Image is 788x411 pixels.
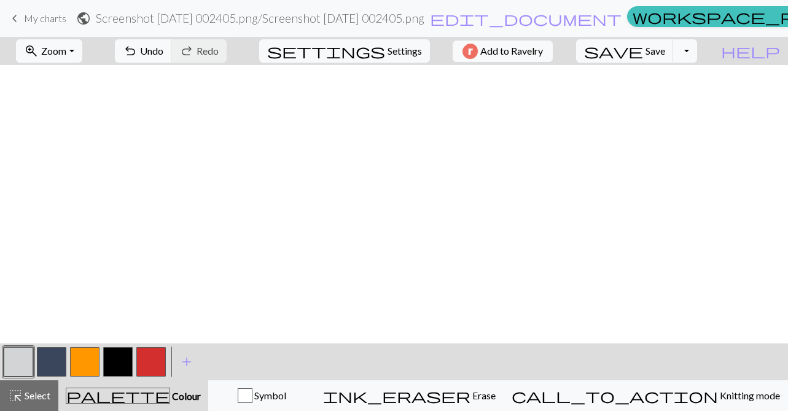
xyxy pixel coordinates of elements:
span: undo [123,42,138,60]
span: palette [66,387,170,404]
span: My charts [24,12,66,24]
span: Select [23,389,50,401]
span: Erase [470,389,496,401]
button: Knitting mode [504,380,788,411]
button: Colour [58,380,208,411]
span: call_to_action [512,387,718,404]
button: Symbol [208,380,315,411]
span: Symbol [252,389,286,401]
button: Zoom [16,39,82,63]
span: ink_eraser [323,387,470,404]
span: keyboard_arrow_left [7,10,22,27]
span: settings [267,42,385,60]
button: Erase [315,380,504,411]
h2: Screenshot [DATE] 002405.png / Screenshot [DATE] 002405.png [96,11,424,25]
a: My charts [7,8,66,29]
span: Undo [140,45,163,57]
span: Save [646,45,665,57]
span: Colour [170,390,201,402]
span: Zoom [41,45,66,57]
span: help [721,42,780,60]
button: SettingsSettings [259,39,430,63]
span: save [584,42,643,60]
span: add [179,353,194,370]
span: public [76,10,91,27]
span: Add to Ravelry [480,44,543,59]
span: Settings [388,44,422,58]
span: highlight_alt [8,387,23,404]
button: Save [576,39,674,63]
button: Undo [115,39,172,63]
i: Settings [267,44,385,58]
span: edit_document [430,10,622,27]
img: Ravelry [462,44,478,59]
span: zoom_in [24,42,39,60]
button: Add to Ravelry [453,41,553,62]
span: Knitting mode [718,389,780,401]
